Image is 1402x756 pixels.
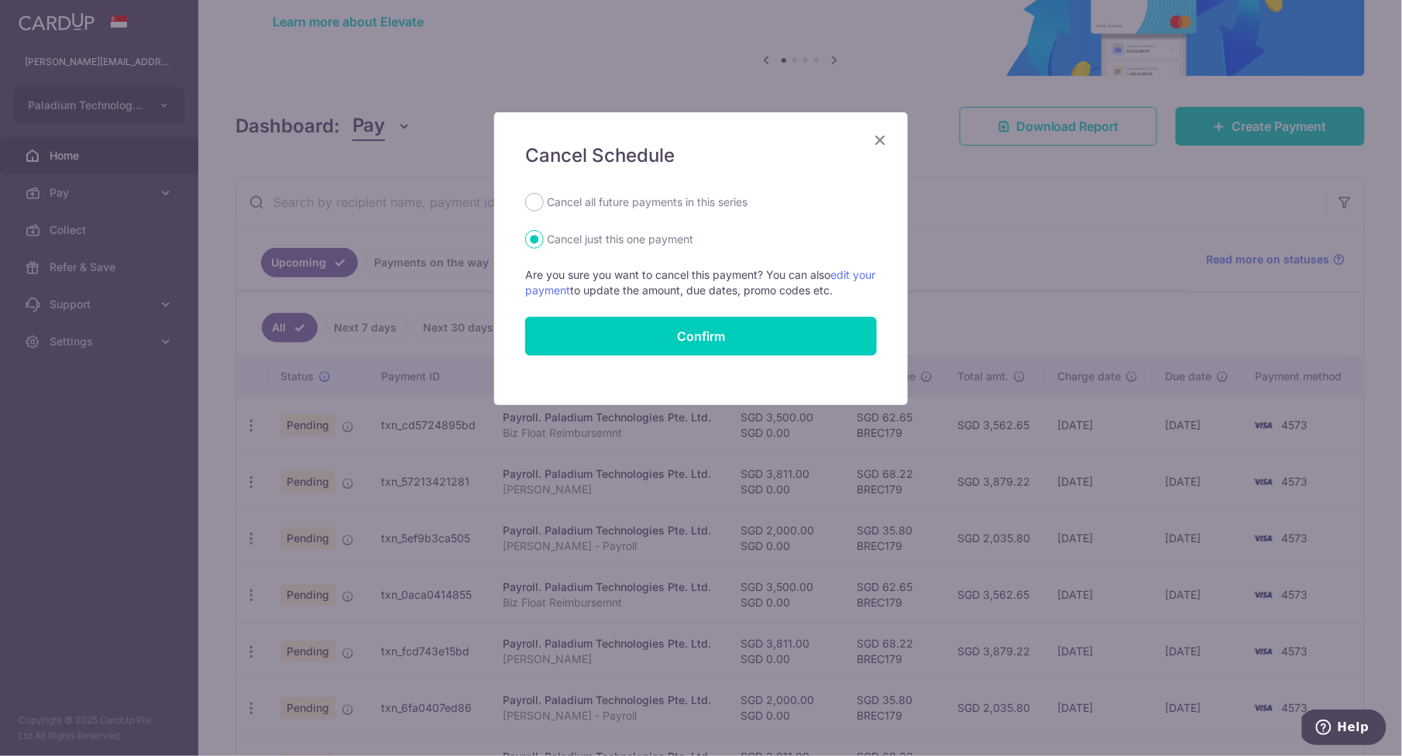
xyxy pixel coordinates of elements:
iframe: Opens a widget where you can find more information [1302,710,1387,748]
button: Close [871,131,889,149]
button: Confirm [525,317,877,356]
h5: Cancel Schedule [525,143,877,168]
label: Cancel just this one payment [547,230,693,249]
label: Cancel all future payments in this series [547,193,747,211]
p: Are you sure you want to cancel this payment? You can also to update the amount, due dates, promo... [525,267,877,298]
